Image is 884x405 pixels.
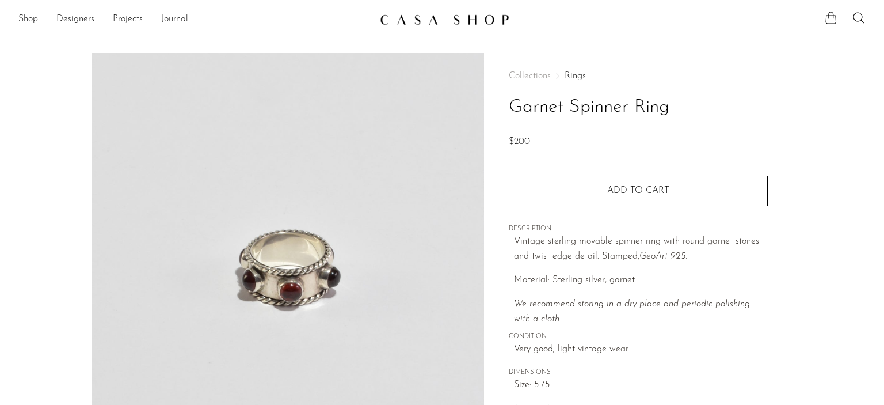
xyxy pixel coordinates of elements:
[514,342,768,357] span: Very good; light vintage wear.
[509,176,768,206] button: Add to cart
[18,10,371,29] nav: Desktop navigation
[509,332,768,342] span: CONDITION
[514,234,768,264] p: Vintage sterling movable spinner ring with round garnet stones and twist edge detail. Stamped,
[509,224,768,234] span: DESCRIPTION
[565,71,586,81] a: Rings
[514,378,768,393] span: Size: 5.75
[509,93,768,122] h1: Garnet Spinner Ring
[509,71,551,81] span: Collections
[113,12,143,27] a: Projects
[161,12,188,27] a: Journal
[514,300,750,324] i: We recommend storing in a dry place and periodic polishing with a cloth.
[639,252,687,261] em: GeoArt 925.
[509,137,530,146] span: $200
[607,186,669,195] span: Add to cart
[56,12,94,27] a: Designers
[18,12,38,27] a: Shop
[514,273,768,288] p: Material: Sterling silver, garnet.
[18,10,371,29] ul: NEW HEADER MENU
[509,71,768,81] nav: Breadcrumbs
[509,368,768,378] span: DIMENSIONS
